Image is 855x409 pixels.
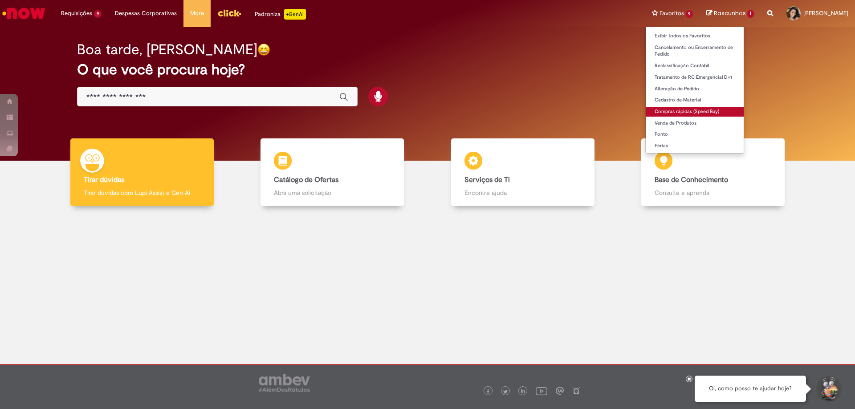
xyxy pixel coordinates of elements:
a: Férias [646,141,744,151]
a: Compras rápidas (Speed Buy) [646,107,744,117]
div: Padroniza [255,9,306,20]
b: Serviços de TI [464,175,510,184]
div: Oi, como posso te ajudar hoje? [695,376,806,402]
b: Base de Conhecimento [655,175,728,184]
span: Rascunhos [714,9,746,17]
img: logo_footer_workplace.png [556,387,564,395]
img: ServiceNow [1,4,47,22]
b: Tirar dúvidas [84,175,124,184]
h2: O que você procura hoje? [77,62,778,77]
span: Favoritos [660,9,684,18]
img: logo_footer_ambev_rotulo_gray.png [259,374,310,392]
a: Base de Conhecimento Consulte e aprenda [618,138,809,207]
span: [PERSON_NAME] [803,9,848,17]
a: Tratamento de RC Emergencial D+1 [646,73,744,82]
img: logo_footer_naosei.png [572,387,580,395]
a: Serviços de TI Encontre ajuda [427,138,618,207]
span: 9 [686,10,693,18]
a: Reclassificação Contábil [646,61,744,71]
span: 1 [747,10,754,18]
ul: Favoritos [645,27,745,154]
a: Ponto [646,130,744,139]
p: Abra uma solicitação [274,188,391,197]
span: 9 [94,10,102,18]
span: Requisições [61,9,92,18]
h2: Boa tarde, [PERSON_NAME] [77,42,257,57]
button: Iniciar Conversa de Suporte [815,376,842,402]
img: logo_footer_linkedin.png [521,389,525,394]
img: logo_footer_twitter.png [503,389,508,394]
p: Tirar dúvidas com Lupi Assist e Gen Ai [84,188,200,197]
a: Venda de Produtos [646,118,744,128]
p: +GenAi [284,9,306,20]
a: Alteração de Pedido [646,84,744,94]
p: Encontre ajuda [464,188,581,197]
a: Rascunhos [706,9,754,18]
b: Catálogo de Ofertas [274,175,338,184]
img: logo_footer_youtube.png [536,385,547,397]
a: Cadastro de Material [646,95,744,105]
span: Despesas Corporativas [115,9,177,18]
a: Exibir todos os Favoritos [646,31,744,41]
a: Catálogo de Ofertas Abra uma solicitação [237,138,428,207]
a: Cancelamento ou Encerramento de Pedido [646,43,744,59]
a: Tirar dúvidas Tirar dúvidas com Lupi Assist e Gen Ai [47,138,237,207]
img: click_logo_yellow_360x200.png [217,6,241,20]
img: logo_footer_facebook.png [486,389,490,394]
p: Consulte e aprenda [655,188,771,197]
img: happy-face.png [257,43,270,56]
span: More [190,9,204,18]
